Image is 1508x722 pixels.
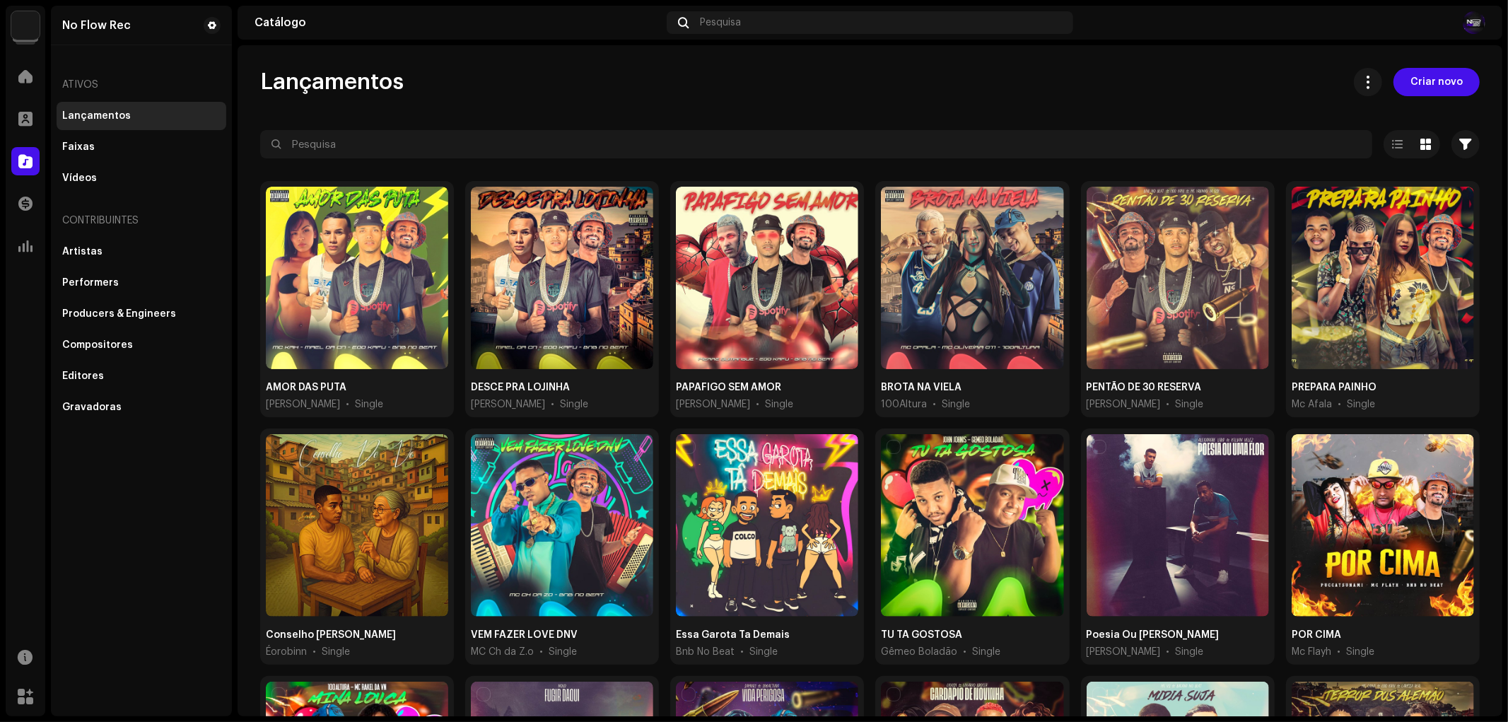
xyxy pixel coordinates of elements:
[57,269,226,297] re-m-nav-item: Performers
[676,397,750,412] span: Eoo Kafu
[1337,645,1340,659] span: •
[62,246,103,257] div: Artistas
[62,110,131,122] div: Lançamentos
[551,397,554,412] span: •
[1347,397,1375,412] div: Single
[57,68,226,102] re-a-nav-header: Ativos
[57,393,226,421] re-m-nav-item: Gravadoras
[355,397,383,412] div: Single
[57,133,226,161] re-m-nav-item: Faixas
[1167,397,1170,412] span: •
[471,645,534,659] span: MC Ch da Z.o
[1346,645,1374,659] div: Single
[266,628,396,642] div: Conselho de Vó
[881,380,962,395] div: BROTA NA VIELA
[11,11,40,40] img: 71bf27a5-dd94-4d93-852c-61362381b7db
[312,645,316,659] span: •
[266,380,346,395] div: AMOR DAS PUTA
[57,300,226,328] re-m-nav-item: Producers & Engineers
[62,308,176,320] div: Producers & Engineers
[266,397,340,412] span: Eoo Kafu
[57,238,226,266] re-m-nav-item: Artistas
[881,645,957,659] span: Gêmeo Boladão
[539,645,543,659] span: •
[57,331,226,359] re-m-nav-item: Compositores
[1087,645,1161,659] span: Alexandre Lira
[1338,397,1341,412] span: •
[676,380,781,395] div: PAPAFIGO SEM AMOR
[1176,645,1204,659] div: Single
[57,362,226,390] re-m-nav-item: Editores
[756,397,759,412] span: •
[1292,628,1341,642] div: POR CIMA
[881,628,962,642] div: TU TA GOSTOSA
[749,645,778,659] div: Single
[942,397,970,412] div: Single
[1410,68,1463,96] span: Criar novo
[700,17,741,28] span: Pesquisa
[57,164,226,192] re-m-nav-item: Vídeos
[1176,397,1204,412] div: Single
[1292,645,1331,659] span: Mc Flayh
[260,130,1372,158] input: Pesquisa
[62,20,131,31] div: No Flow Rec
[740,645,744,659] span: •
[765,397,793,412] div: Single
[972,645,1000,659] div: Single
[62,339,133,351] div: Compositores
[549,645,577,659] div: Single
[62,277,119,289] div: Performers
[471,380,570,395] div: DESCE PRA LOJINHA
[1292,380,1377,395] div: PREPARA PAINHO
[62,371,104,382] div: Editores
[881,397,927,412] span: 100Altura
[933,397,936,412] span: •
[57,102,226,130] re-m-nav-item: Lançamentos
[322,645,350,659] div: Single
[1292,397,1332,412] span: Mc Afala
[963,645,966,659] span: •
[62,173,97,184] div: Vídeos
[62,402,122,413] div: Gravadoras
[346,397,349,412] span: •
[1087,380,1202,395] div: PENTÃO DE 30 RESERVA
[676,628,790,642] div: Essa Garota Ta Demais
[1393,68,1480,96] button: Criar novo
[676,645,735,659] span: Bnb No Beat
[266,645,307,659] span: Éorobinn
[62,141,95,153] div: Faixas
[260,68,404,96] span: Lançamentos
[255,17,661,28] div: Catálogo
[471,397,545,412] span: Eoo Kafu
[1167,645,1170,659] span: •
[1087,397,1161,412] span: Eoo Kafu
[560,397,588,412] div: Single
[57,204,226,238] re-a-nav-header: Contribuintes
[1087,628,1220,642] div: Poesia Ou Uma Flor
[471,628,578,642] div: VEM FAZER LOVE DNV
[1463,11,1485,34] img: 193ae7c8-a137-44a2-acfb-221aef5f7436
